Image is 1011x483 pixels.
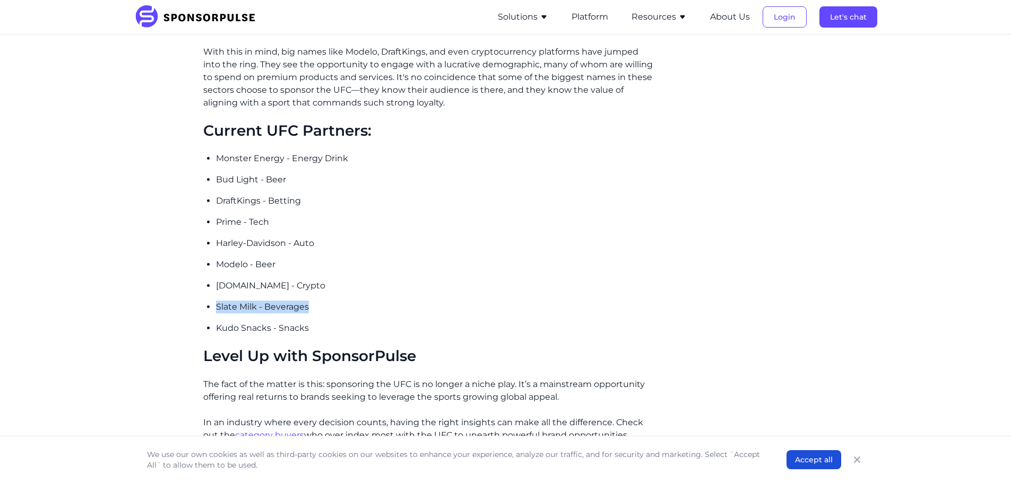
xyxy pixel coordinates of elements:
[819,12,877,22] a: Let's chat
[235,430,304,440] a: category buyers
[572,12,608,22] a: Platform
[216,195,655,207] p: DraftKings - Betting
[147,449,765,470] p: We use our own cookies as well as third-party cookies on our websites to enhance your experience,...
[958,432,1011,483] div: Widget de chat
[710,12,750,22] a: About Us
[763,6,807,28] button: Login
[787,450,841,469] button: Accept all
[203,46,655,109] p: With this in mind, big names like Modelo, DraftKings, and even cryptocurrency platforms have jump...
[572,11,608,23] button: Platform
[216,237,655,250] p: Harley-Davidson - Auto
[216,301,655,313] p: Slate Milk - Beverages
[203,122,655,140] h2: Current UFC Partners:
[850,452,865,467] button: Close
[203,347,655,365] h2: Level Up with SponsorPulse
[632,11,687,23] button: Resources
[203,416,655,454] p: In an industry where every decision counts, having the right insights can make all the difference...
[710,11,750,23] button: About Us
[763,12,807,22] a: Login
[216,258,655,271] p: Modelo - Beer
[498,11,548,23] button: Solutions
[216,173,655,186] p: Bud Light - Beer
[216,279,655,292] p: [DOMAIN_NAME] - Crypto
[958,432,1011,483] iframe: Chat Widget
[216,152,655,165] p: Monster Energy - Energy Drink
[134,5,263,29] img: SponsorPulse
[203,378,655,403] p: The fact of the matter is this: sponsoring the UFC is no longer a niche play. It’s a mainstream o...
[819,6,877,28] button: Let's chat
[216,216,655,229] p: Prime - Tech
[216,322,655,335] p: Kudo Snacks - Snacks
